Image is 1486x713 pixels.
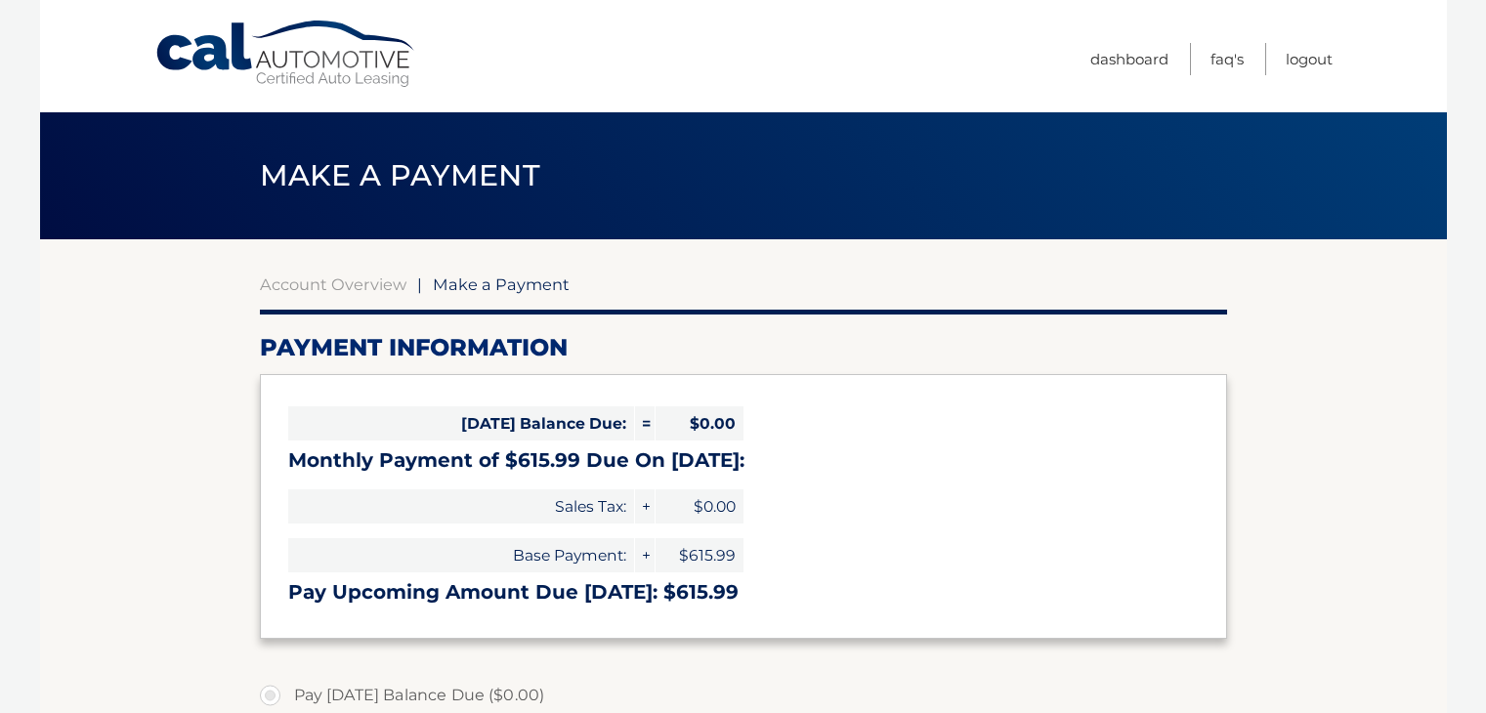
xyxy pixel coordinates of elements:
a: Dashboard [1090,43,1168,75]
span: $615.99 [656,538,743,572]
a: Logout [1286,43,1333,75]
a: Account Overview [260,274,406,294]
h3: Monthly Payment of $615.99 Due On [DATE]: [288,448,1199,473]
span: + [635,489,655,524]
a: Cal Automotive [154,20,418,89]
span: Make a Payment [260,157,540,193]
span: Sales Tax: [288,489,634,524]
a: FAQ's [1210,43,1244,75]
span: $0.00 [656,406,743,440]
span: | [417,274,422,294]
span: Make a Payment [433,274,570,294]
h2: Payment Information [260,333,1227,362]
h3: Pay Upcoming Amount Due [DATE]: $615.99 [288,580,1199,605]
span: + [635,538,655,572]
span: [DATE] Balance Due: [288,406,634,440]
span: = [635,406,655,440]
span: Base Payment: [288,538,634,572]
span: $0.00 [656,489,743,524]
